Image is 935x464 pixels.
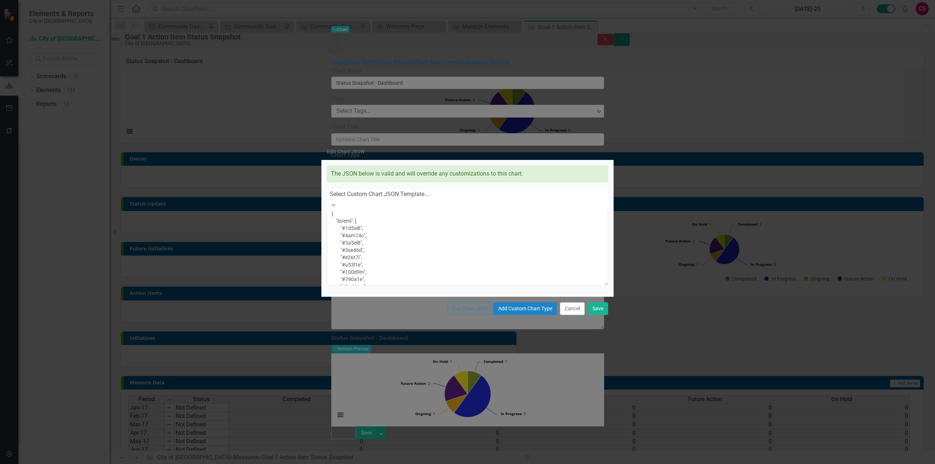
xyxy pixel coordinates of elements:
[560,302,585,315] button: Cancel
[327,166,608,182] div: The JSON below is valid and will override any customizations to this chart.
[493,302,557,315] button: Add Custom Chart Type
[327,207,608,285] textarea: { "loremi": [ "#1d5si8", "#4am74c", "#3a5el8", "#3se46d", "#e26t7i", "#u53l1e", "#100d9m", "#790a...
[588,302,608,315] button: Save
[327,149,365,154] div: Edit Chart JSON
[448,302,493,315] button: Get Chart JSON
[330,190,429,199] div: Select Custom Chart JSON Template...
